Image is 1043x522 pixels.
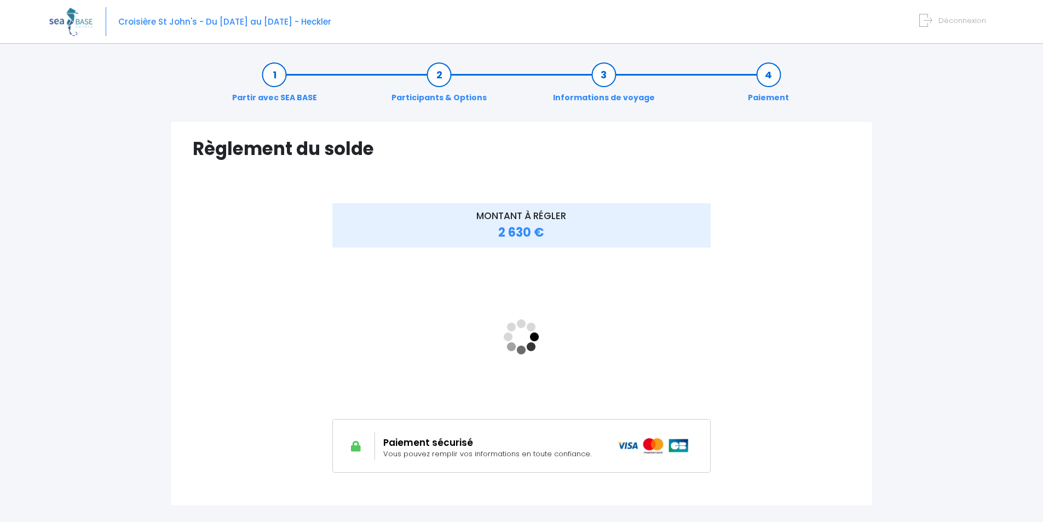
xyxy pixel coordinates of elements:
h1: Règlement du solde [193,138,850,159]
h2: Paiement sécurisé [383,437,601,448]
span: Vous pouvez remplir vos informations en toute confiance. [383,449,591,459]
span: Déconnexion [938,15,986,26]
span: Croisière St John's - Du [DATE] au [DATE] - Heckler [118,16,331,27]
span: 2 630 € [498,224,544,241]
iframe: <!-- //required --> [332,255,711,419]
a: Partir avec SEA BASE [227,69,322,104]
a: Paiement [742,69,794,104]
a: Participants & Options [386,69,492,104]
img: icons_paiement_securise@2x.png [618,438,689,454]
span: MONTANT À RÉGLER [476,209,566,222]
a: Informations de voyage [548,69,660,104]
